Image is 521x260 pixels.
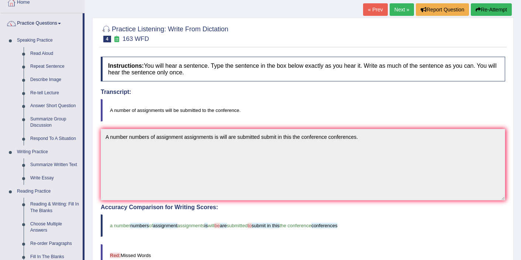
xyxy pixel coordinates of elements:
[311,223,338,228] span: conferences
[110,253,121,258] b: Red:
[27,198,83,217] a: Reading & Writing: Fill In The Blanks
[27,158,83,172] a: Summarize Written Text
[177,223,204,228] span: assignments
[416,3,469,16] button: Report Question
[214,223,220,228] span: be
[108,63,144,69] b: Instructions:
[204,223,208,228] span: is
[220,223,227,228] span: are
[227,223,248,228] span: submitted
[27,47,83,60] a: Read Aloud
[390,3,414,16] a: Next »
[0,13,83,32] a: Practice Questions
[27,60,83,73] a: Repeat Sentence
[27,237,83,250] a: Re-order Paragraphs
[149,223,153,228] span: of
[27,113,83,132] a: Summarize Group Discussion
[27,87,83,100] a: Re-tell Lecture
[27,132,83,145] a: Respond To A Situation
[103,36,111,42] span: 4
[280,223,311,228] span: the conference
[14,145,83,159] a: Writing Practice
[101,204,505,211] h4: Accuracy Comparison for Writing Scores:
[130,223,149,228] span: numbers
[14,185,83,198] a: Reading Practice
[113,36,121,43] small: Exam occurring question
[27,218,83,237] a: Choose Multiple Answers
[153,223,177,228] span: assignment
[363,3,387,16] a: « Prev
[14,34,83,47] a: Speaking Practice
[123,35,149,42] small: 163 WFD
[101,89,505,95] h4: Transcript:
[27,172,83,185] a: Write Essay
[101,57,505,81] h4: You will hear a sentence. Type the sentence in the box below exactly as you hear it. Write as muc...
[248,223,252,228] span: to
[101,99,505,122] blockquote: A number of assignments will be submitted to the conference.
[208,223,214,228] span: will
[252,223,280,228] span: submit in this
[101,24,228,42] h2: Practice Listening: Write From Dictation
[110,223,130,228] span: a number
[471,3,512,16] button: Re-Attempt
[27,99,83,113] a: Answer Short Question
[27,73,83,87] a: Describe Image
